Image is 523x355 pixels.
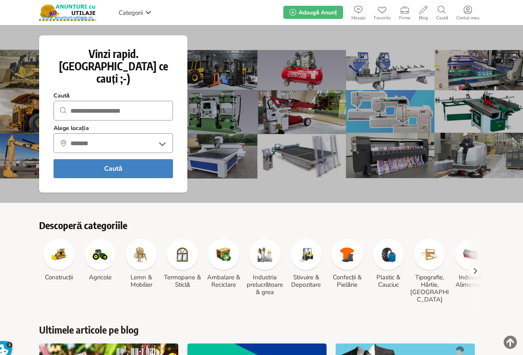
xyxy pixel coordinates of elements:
[415,4,432,21] a: Blog
[175,247,190,262] img: Termopane & Sticlă
[204,274,243,288] h3: Ambalare & Reciclare
[245,239,285,296] a: Industria prelucrătoare & grea Industria prelucrătoare & grea
[204,239,243,288] a: Ambalare & Reciclare Ambalare & Reciclare
[80,239,120,281] a: Agricole Agricole
[452,16,483,21] span: Contul meu
[340,247,355,262] img: Confecții & Pielărie
[395,16,415,21] span: Firme
[39,219,484,231] h2: Descoperă categoriile
[39,274,79,281] h3: Construcții
[286,239,326,288] a: Stivuire & Depozitare Stivuire & Depozitare
[121,274,161,288] h3: Lemn & Mobilier
[369,274,408,288] h3: Plastic & Cauciuc
[381,247,396,262] img: Plastic & Cauciuc
[54,159,173,178] button: Caută
[347,4,370,21] a: Mesaje
[39,324,484,335] a: Ultimele articole pe blog
[422,247,437,262] img: Tipografie, Hârtie, Carton
[121,239,161,288] a: Lemn & Mobilier Lemn & Mobilier
[216,247,231,262] img: Ambalare & Reciclare
[7,342,13,348] span: 3
[39,4,96,21] img: Anunturi-Utilaje.RO
[415,16,432,21] span: Blog
[39,239,79,281] a: Construcții Construcții
[451,274,490,288] h3: Industria Alimentară
[370,4,395,21] a: Favorite
[395,4,415,21] a: Firme
[163,239,202,288] a: Termopane & Sticlă Termopane & Sticlă
[299,9,336,16] span: Adaugă Anunț
[257,247,272,262] img: Industria prelucrătoare & grea
[54,125,89,132] strong: Alege locația
[370,16,395,21] span: Favorite
[410,274,449,303] h3: Tipografie, Hârtie, [GEOGRAPHIC_DATA]
[369,239,408,288] a: Plastic & Cauciuc Plastic & Cauciuc
[80,274,120,281] h3: Agricole
[286,274,326,288] h3: Stivuire & Depozitare
[432,16,452,21] span: Caută
[327,274,367,288] h3: Confecții & Pielărie
[432,4,452,21] a: Caută
[163,274,202,288] h3: Termopane & Sticlă
[117,6,154,19] a: Categorii
[245,274,285,296] h3: Industria prelucrătoare & grea
[347,16,370,21] span: Mesaje
[283,6,343,19] a: Adaugă Anunț
[119,9,143,17] span: Categorii
[451,239,490,288] a: Industria Alimentară Industria Alimentară
[134,247,149,262] img: Lemn & Mobilier
[327,239,367,288] a: Confecții & Pielărie Confecții & Pielărie
[93,247,107,262] img: Agricole
[51,247,66,262] img: Construcții
[504,336,517,349] img: scroll-to-top.png
[452,4,483,21] a: Contul meu
[410,239,449,303] a: Tipografie, Hârtie, Carton Tipografie, Hârtie, [GEOGRAPHIC_DATA]
[299,247,313,262] img: Stivuire & Depozitare
[54,92,70,100] strong: Caută
[54,48,173,85] h1: Vinzi rapid. [GEOGRAPHIC_DATA] ce cauți ;-)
